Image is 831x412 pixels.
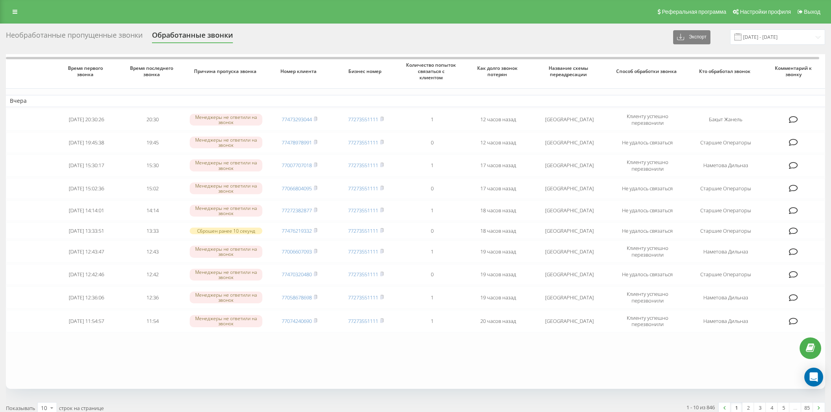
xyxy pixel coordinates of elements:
[472,65,525,77] span: Как долго звонок потерян
[399,178,465,199] td: 0
[282,271,312,278] a: 77470320480
[53,201,120,221] td: [DATE] 14:14:01
[348,294,378,301] a: 77273551111
[190,159,262,171] div: Менеджеры не ответили на звонок
[688,109,763,131] td: Бақыт Жанель
[6,405,35,412] span: Показывать
[688,178,763,199] td: Старшие Операторы
[53,132,120,153] td: [DATE] 19:45:38
[59,405,104,412] span: строк на странице
[119,155,186,177] td: 15:30
[399,264,465,285] td: 0
[53,310,120,332] td: [DATE] 11:54:57
[282,207,312,214] a: 77272382877
[531,132,607,153] td: [GEOGRAPHIC_DATA]
[531,264,607,285] td: [GEOGRAPHIC_DATA]
[531,310,607,332] td: [GEOGRAPHIC_DATA]
[804,9,820,15] span: Выход
[465,264,532,285] td: 19 часов назад
[53,155,120,177] td: [DATE] 15:30:17
[804,368,823,386] div: Open Intercom Messenger
[282,185,312,192] a: 77066804095
[688,222,763,239] td: Старшие Операторы
[531,178,607,199] td: [GEOGRAPHIC_DATA]
[688,155,763,177] td: Наметова Дильназ
[348,139,378,146] a: 77273551111
[399,132,465,153] td: 0
[348,185,378,192] a: 77273551111
[190,315,262,327] div: Менеджеры не ответили на звонок
[399,286,465,308] td: 1
[673,30,710,44] button: Экспорт
[53,222,120,239] td: [DATE] 13:33:51
[53,286,120,308] td: [DATE] 12:36:06
[273,68,326,75] span: Номер клиента
[607,241,688,263] td: Клиенту успешно перезвонили
[465,132,532,153] td: 12 часов назад
[695,68,756,75] span: Кто обработал звонок
[465,310,532,332] td: 20 часов назад
[119,201,186,221] td: 14:14
[465,178,532,199] td: 17 часов назад
[282,116,312,123] a: 77473293044
[119,109,186,131] td: 20:30
[152,31,233,43] div: Обработанные звонки
[688,241,763,263] td: Наметова Дильназ
[607,155,688,177] td: Клиенту успешно перезвонили
[399,310,465,332] td: 1
[607,286,688,308] td: Клиенту успешно перезвонили
[531,286,607,308] td: [GEOGRAPHIC_DATA]
[607,109,688,131] td: Клиенту успешно перезвонили
[465,155,532,177] td: 17 часов назад
[119,310,186,332] td: 11:54
[348,248,378,255] a: 77273551111
[190,205,262,217] div: Менеджеры не ответили на звонок
[119,241,186,263] td: 12:43
[531,222,607,239] td: [GEOGRAPHIC_DATA]
[282,139,312,146] a: 77478978991
[190,228,262,234] div: Сброшен ранее 10 секунд
[339,68,392,75] span: Бизнес номер
[53,264,120,285] td: [DATE] 12:42:46
[688,132,763,153] td: Старшие Операторы
[607,310,688,332] td: Клиенту успешно перезвонили
[190,182,262,194] div: Менеджеры не ответили на звонок
[126,65,179,77] span: Время последнего звонка
[190,114,262,126] div: Менеджеры не ответили на звонок
[531,155,607,177] td: [GEOGRAPHIC_DATA]
[348,317,378,324] a: 77273551111
[399,201,465,221] td: 1
[465,201,532,221] td: 18 часов назад
[119,132,186,153] td: 19:45
[688,264,763,285] td: Старшие Операторы
[399,222,465,239] td: 0
[190,246,262,257] div: Менеджеры не ответили на звонок
[622,139,673,146] span: Не удалось связаться
[190,269,262,281] div: Менеджеры не ответили на звонок
[465,286,532,308] td: 19 часов назад
[282,317,312,324] a: 77074240690
[688,310,763,332] td: Наметова Дильназ
[53,178,120,199] td: [DATE] 15:02:36
[399,155,465,177] td: 1
[119,178,186,199] td: 15:02
[53,241,120,263] td: [DATE] 12:43:47
[465,222,532,239] td: 18 часов назад
[6,31,143,43] div: Необработанные пропущенные звонки
[615,68,680,75] span: Способ обработки звонка
[119,286,186,308] td: 12:36
[348,227,378,234] a: 77273551111
[348,207,378,214] a: 77273551111
[539,65,600,77] span: Название схемы переадресации
[622,185,673,192] span: Не удалось связаться
[348,271,378,278] a: 77273551111
[688,201,763,221] td: Старшие Операторы
[53,109,120,131] td: [DATE] 20:30:26
[282,162,312,169] a: 77007707018
[622,207,673,214] span: Не удалось связаться
[406,62,458,80] span: Количество попыток связаться с клиентом
[348,116,378,123] a: 77273551111
[282,227,312,234] a: 77476219332
[399,241,465,263] td: 1
[531,109,607,131] td: [GEOGRAPHIC_DATA]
